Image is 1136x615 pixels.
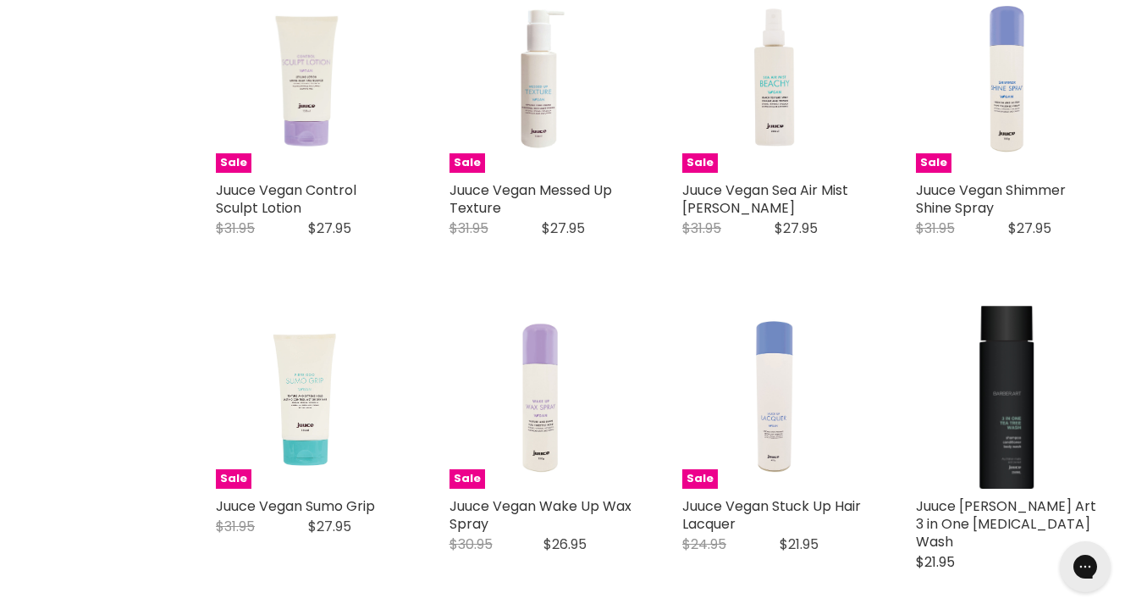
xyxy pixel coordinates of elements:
[916,552,955,572] span: $21.95
[543,535,587,554] span: $26.95
[682,153,718,173] span: Sale
[216,517,255,536] span: $31.95
[252,306,361,489] img: Juuce Vegan Sumo Grip
[216,496,375,516] a: Juuce Vegan Sumo Grip
[449,535,493,554] span: $30.95
[682,535,726,554] span: $24.95
[916,219,955,238] span: $31.95
[216,469,251,489] span: Sale
[542,219,585,238] span: $27.95
[780,535,819,554] span: $21.95
[682,496,861,534] a: Juuce Vegan Stuck Up Hair Lacquer
[449,306,632,489] a: Juuce Vegan Wake Up Wax Spray Sale
[216,180,356,218] a: Juuce Vegan Control Sculpt Lotion
[682,219,721,238] span: $31.95
[216,219,255,238] span: $31.95
[682,180,848,218] a: Juuce Vegan Sea Air Mist [PERSON_NAME]
[499,306,582,489] img: Juuce Vegan Wake Up Wax Spray
[308,517,351,536] span: $27.95
[1008,219,1051,238] span: $27.95
[682,469,718,489] span: Sale
[449,180,612,218] a: Juuce Vegan Messed Up Texture
[979,306,1034,489] img: Juuce Barber Art 3 in One Tea Tree Wash
[733,306,813,489] img: Juuce Vegan Stuck Up Hair Lacquer
[216,306,399,489] a: Juuce Vegan Sumo Grip Sale
[449,496,631,534] a: Juuce Vegan Wake Up Wax Spray
[916,153,951,173] span: Sale
[916,306,1099,489] a: Juuce Barber Art 3 in One Tea Tree Wash
[449,219,488,238] span: $31.95
[216,153,251,173] span: Sale
[308,219,351,238] span: $27.95
[916,496,1096,551] a: Juuce [PERSON_NAME] Art 3 in One [MEDICAL_DATA] Wash
[449,153,485,173] span: Sale
[916,180,1066,218] a: Juuce Vegan Shimmer Shine Spray
[449,469,485,489] span: Sale
[775,219,818,238] span: $27.95
[1051,535,1119,598] iframe: Gorgias live chat messenger
[682,306,865,489] a: Juuce Vegan Stuck Up Hair Lacquer Sale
